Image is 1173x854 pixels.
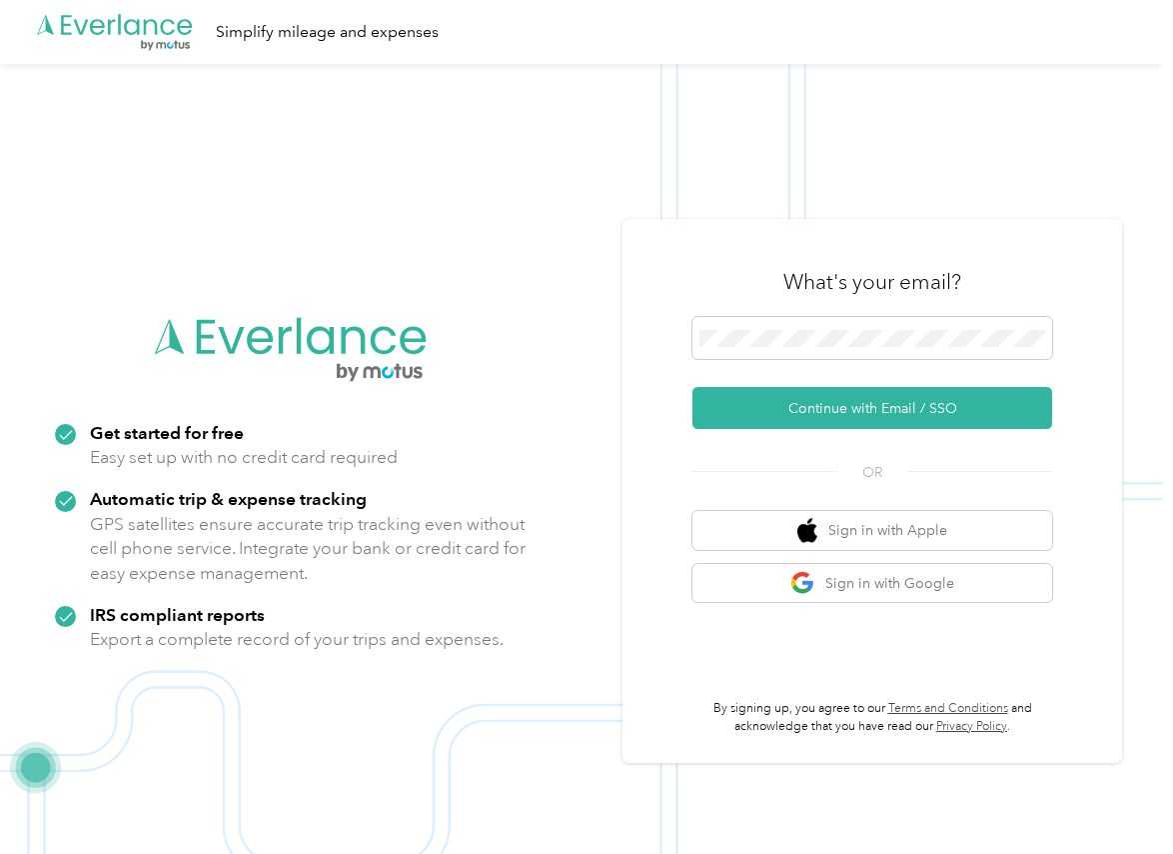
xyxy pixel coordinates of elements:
[797,518,817,543] img: apple logo
[90,604,265,625] strong: IRS compliant reports
[888,701,1008,716] a: Terms and Conditions
[837,462,907,483] span: OR
[90,445,398,470] p: Easy set up with no credit card required
[790,571,815,596] img: google logo
[90,422,244,443] strong: Get started for free
[90,512,527,586] p: GPS satellites ensure accurate trip tracking even without cell phone service. Integrate your bank...
[692,511,1052,550] button: apple logoSign in with Apple
[90,627,504,652] p: Export a complete record of your trips and expenses.
[1061,742,1173,854] iframe: Everlance-gr Chat Button Frame
[216,20,439,45] div: Simplify mileage and expenses
[783,268,961,296] h3: What's your email?
[692,700,1052,735] p: By signing up, you agree to our and acknowledge that you have read our .
[692,387,1052,429] button: Continue with Email / SSO
[90,488,367,509] strong: Automatic trip & expense tracking
[936,719,1007,734] a: Privacy Policy
[692,564,1052,603] button: google logoSign in with Google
